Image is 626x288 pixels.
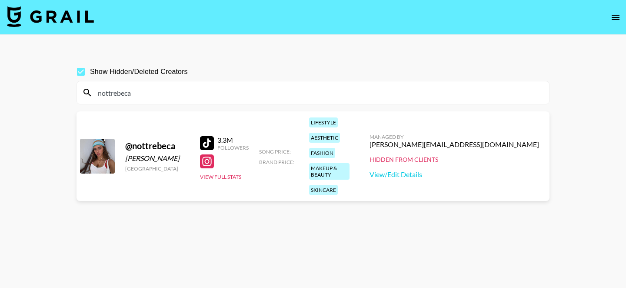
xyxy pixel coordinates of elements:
[370,134,539,140] div: Managed By
[370,140,539,149] div: [PERSON_NAME][EMAIL_ADDRESS][DOMAIN_NAME]
[309,185,338,195] div: skincare
[309,117,338,127] div: lifestyle
[370,170,539,179] a: View/Edit Details
[607,9,624,26] button: open drawer
[309,133,340,143] div: aesthetic
[217,144,249,151] div: Followers
[7,6,94,27] img: Grail Talent
[309,163,350,180] div: makeup & beauty
[90,67,188,77] span: Show Hidden/Deleted Creators
[259,159,294,165] span: Brand Price:
[200,174,241,180] button: View Full Stats
[125,141,190,151] div: @ nottrebeca
[125,165,190,172] div: [GEOGRAPHIC_DATA]
[309,148,335,158] div: fashion
[217,136,249,144] div: 3.3M
[370,156,539,164] div: Hidden from Clients
[125,154,190,163] div: [PERSON_NAME]
[259,148,291,155] span: Song Price:
[93,86,544,100] input: Search by User Name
